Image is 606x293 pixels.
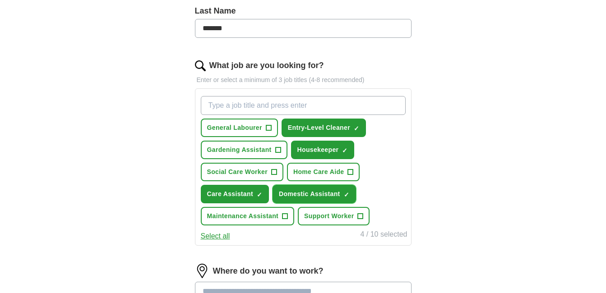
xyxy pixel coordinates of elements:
[195,75,412,85] p: Enter or select a minimum of 3 job titles (4-8 recommended)
[207,189,253,199] span: Care Assistant
[279,189,340,199] span: Domestic Assistant
[354,125,359,132] span: ✓
[207,167,268,177] span: Social Care Worker
[297,145,339,155] span: Housekeeper
[195,264,209,278] img: location.png
[195,5,412,17] label: Last Name
[207,211,279,221] span: Maintenance Assistant
[273,185,356,203] button: Domestic Assistant✓
[298,207,370,225] button: Support Worker
[291,141,355,159] button: Housekeeper✓
[360,229,407,242] div: 4 / 10 selected
[209,60,324,72] label: What job are you looking for?
[201,185,269,203] button: Care Assistant✓
[201,163,283,181] button: Social Care Worker
[288,123,350,133] span: Entry-Level Cleaner
[201,119,278,137] button: General Labourer
[293,167,344,177] span: Home Care Aide
[201,207,295,225] button: Maintenance Assistant
[201,96,406,115] input: Type a job title and press enter
[257,191,262,198] span: ✓
[282,119,366,137] button: Entry-Level Cleaner✓
[201,141,287,159] button: Gardening Assistant
[342,147,347,154] span: ✓
[207,145,272,155] span: Gardening Assistant
[213,265,324,277] label: Where do you want to work?
[287,163,360,181] button: Home Care Aide
[344,191,349,198] span: ✓
[207,123,262,133] span: General Labourer
[201,231,230,242] button: Select all
[304,211,354,221] span: Support Worker
[195,60,206,71] img: search.png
